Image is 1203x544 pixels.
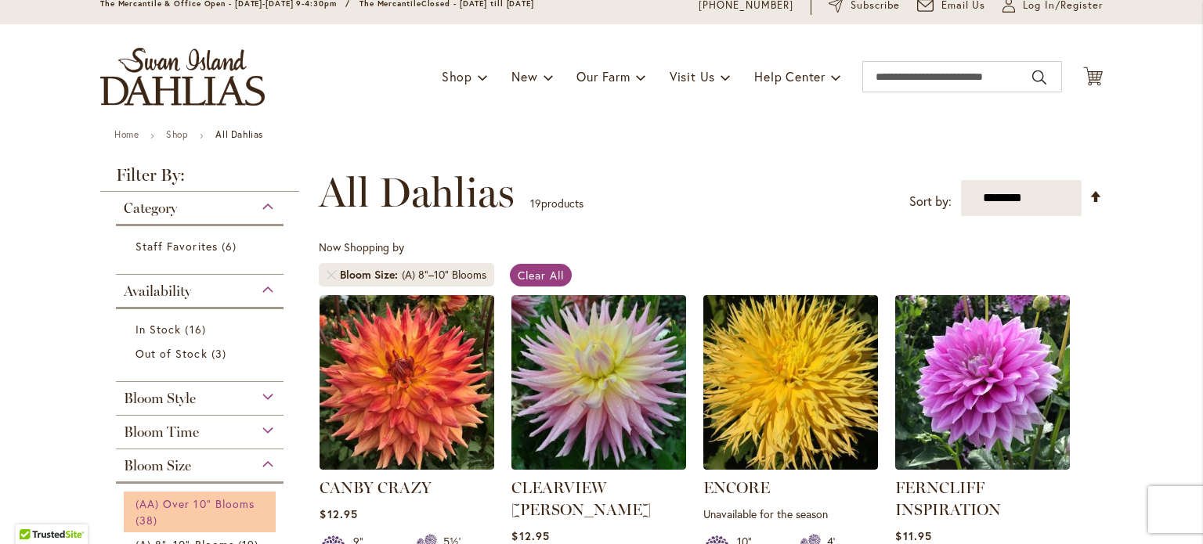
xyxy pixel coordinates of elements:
[703,478,770,497] a: ENCORE
[518,268,564,283] span: Clear All
[319,240,404,254] span: Now Shopping by
[100,167,299,192] strong: Filter By:
[703,295,878,470] img: ENCORE
[114,128,139,140] a: Home
[511,295,686,470] img: Clearview Jonas
[124,283,191,300] span: Availability
[320,295,494,470] img: Canby Crazy
[327,270,336,279] a: Remove Bloom Size (A) 8"–10" Blooms
[895,295,1070,470] img: Ferncliff Inspiration
[124,423,199,441] span: Bloom Time
[135,238,268,254] a: Staff Favorites
[185,321,209,337] span: 16
[895,478,1001,519] a: FERNCLIFF INSPIRATION
[124,390,196,407] span: Bloom Style
[511,478,651,519] a: CLEARVIEW [PERSON_NAME]
[135,512,161,528] span: 38
[135,496,255,511] span: (AA) Over 10" Blooms
[703,506,878,521] p: Unavailable for the season
[319,169,515,216] span: All Dahlias
[530,191,583,216] p: products
[222,238,240,254] span: 6
[402,267,486,283] div: (A) 8"–10" Blooms
[576,68,630,85] span: Our Farm
[909,187,952,216] label: Sort by:
[215,128,263,140] strong: All Dahlias
[510,264,572,286] a: Clear All
[670,68,715,85] span: Visit Us
[895,458,1070,473] a: Ferncliff Inspiration
[511,68,537,85] span: New
[124,200,177,217] span: Category
[320,478,432,497] a: CANBY CRAZY
[320,506,357,521] span: $12.95
[135,322,181,337] span: In Stock
[703,458,878,473] a: ENCORE
[124,457,191,474] span: Bloom Size
[100,48,265,106] a: store logo
[895,528,931,543] span: $11.95
[135,495,268,528] a: (AA) Over 10" Blooms 38
[754,68,825,85] span: Help Center
[135,239,218,254] span: Staff Favorites
[320,458,494,473] a: Canby Crazy
[135,345,268,362] a: Out of Stock 3
[166,128,188,140] a: Shop
[530,196,541,211] span: 19
[511,528,549,543] span: $12.95
[511,458,686,473] a: Clearview Jonas
[211,345,230,362] span: 3
[340,267,402,283] span: Bloom Size
[12,488,56,532] iframe: Launch Accessibility Center
[442,68,472,85] span: Shop
[135,321,268,337] a: In Stock 16
[135,346,208,361] span: Out of Stock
